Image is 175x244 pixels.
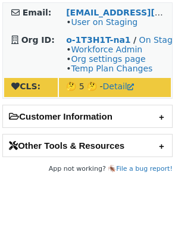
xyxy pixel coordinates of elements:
strong: / [133,35,136,45]
strong: Email: [23,8,52,17]
a: User on Staging [71,17,137,27]
strong: Org ID: [21,35,55,45]
a: Workforce Admin [71,45,142,54]
h2: Customer Information [3,105,172,127]
h2: Other Tools & Resources [3,134,172,157]
a: Detail [103,82,134,91]
a: o-1T3H1T-na1 [66,35,130,45]
span: • • • [66,45,152,73]
td: 🤔 5 🤔 - [59,78,171,97]
a: Temp Plan Changes [71,64,152,73]
a: File a bug report! [116,165,173,173]
span: • [66,17,137,27]
a: Org settings page [71,54,145,64]
footer: App not working? 🪳 [2,163,173,175]
strong: CLS: [11,82,40,91]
